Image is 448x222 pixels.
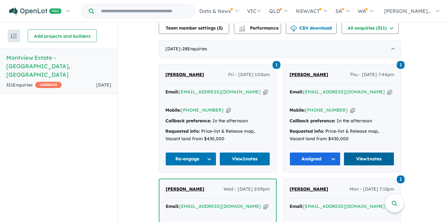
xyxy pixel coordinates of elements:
[165,89,179,95] strong: Email:
[290,152,340,166] button: Assigned
[290,203,303,209] strong: Email:
[305,107,348,113] a: [PHONE_NUMBER]
[179,89,261,95] a: [EMAIL_ADDRESS][DOMAIN_NAME]
[263,89,268,95] button: Copy
[290,72,328,77] span: [PERSON_NAME]
[342,21,399,34] button: All enquiries (311)
[226,107,231,114] button: Copy
[219,152,270,166] a: View1notes
[290,118,335,124] strong: Callback preference:
[159,40,401,58] div: [DATE]
[384,8,431,14] span: [PERSON_NAME]...
[303,203,385,209] a: [EMAIL_ADDRESS][DOMAIN_NAME]
[165,107,181,113] strong: Mobile:
[387,89,392,95] button: Copy
[240,25,279,31] span: Performance
[344,152,395,166] a: View1notes
[6,53,111,79] h5: Montview Estate - [GEOGRAPHIC_DATA] , [GEOGRAPHIC_DATA]
[290,186,328,193] a: [PERSON_NAME]
[239,27,245,31] img: bar-chart.svg
[9,8,62,15] img: Openlot PRO Logo White
[234,21,281,34] button: Performance
[218,25,221,31] span: 3
[165,72,204,77] span: [PERSON_NAME]
[95,4,193,18] input: Try estate name, suburb, builder or developer
[303,89,385,95] a: [EMAIL_ADDRESS][DOMAIN_NAME]
[166,186,204,192] span: [PERSON_NAME]
[11,34,17,38] img: sort.svg
[35,82,62,88] span: CASHBACK
[273,60,280,69] a: 1
[224,186,270,193] span: Wed - [DATE] 2:09pm
[159,21,229,34] button: Team member settings (3)
[28,30,97,42] button: Add projects and builders
[166,186,204,193] a: [PERSON_NAME]
[6,81,62,89] div: 311 Enquir ies
[290,117,394,125] div: In the afternoon
[180,46,207,52] span: - 28 Enquir ies
[397,60,405,69] a: 1
[290,186,328,192] span: [PERSON_NAME]
[286,21,337,34] button: CSV download
[290,71,328,79] a: [PERSON_NAME]
[350,107,355,114] button: Copy
[273,61,280,69] span: 1
[290,89,303,95] strong: Email:
[290,107,305,113] strong: Mobile:
[228,71,270,79] span: Fri - [DATE] 1:02am
[397,175,405,183] a: 1
[165,128,270,143] div: Price-list & Release map, Vacant land from $430,000
[165,118,211,124] strong: Callback preference:
[165,128,200,134] strong: Requested info:
[166,203,179,209] strong: Email:
[290,25,297,32] img: download icon
[179,203,261,209] a: [EMAIL_ADDRESS][DOMAIN_NAME]
[350,71,394,79] span: Thu - [DATE] 7:44pm
[290,128,394,143] div: Price-list & Release map, Vacant land from $430,000
[181,107,224,113] a: [PHONE_NUMBER]
[165,117,270,125] div: In the afternoon
[350,186,394,193] span: Mon - [DATE] 7:13pm
[397,61,405,69] span: 1
[239,25,245,29] img: line-chart.svg
[165,152,216,166] button: Re-engage
[290,128,324,134] strong: Requested info:
[263,203,268,210] button: Copy
[165,71,204,79] a: [PERSON_NAME]
[96,82,111,88] span: [DATE]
